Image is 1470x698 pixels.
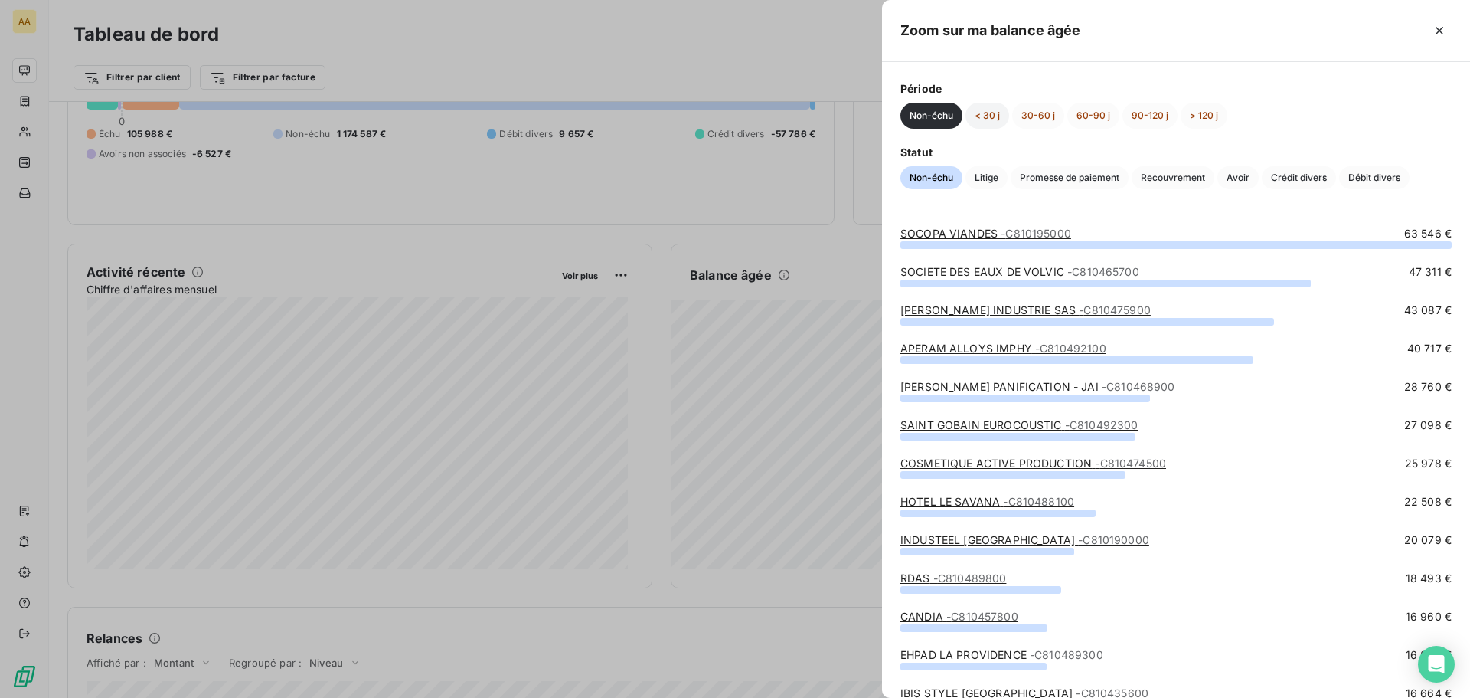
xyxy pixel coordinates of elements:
[1095,457,1166,470] span: - C810474500
[1262,166,1336,189] button: Crédit divers
[1406,571,1452,586] span: 18 493 €
[1406,647,1452,663] span: 16 843 €
[900,418,1138,431] a: SAINT GOBAIN EUROCOUSTIC
[1078,533,1149,546] span: - C810190000
[900,144,1452,160] span: Statut
[900,227,1071,240] a: SOCOPA VIANDES
[1067,265,1139,278] span: - C810465700
[1079,303,1151,316] span: - C810475900
[900,265,1139,278] a: SOCIETE DES EAUX DE VOLVIC
[900,648,1103,661] a: EHPAD LA PROVIDENCE
[900,457,1166,470] a: COSMETIQUE ACTIVE PRODUCTION
[1404,533,1452,548] span: 20 079 €
[933,572,1007,585] span: - C810489800
[900,20,1081,41] h5: Zoom sur ma balance âgée
[1339,166,1410,189] button: Débit divers
[1217,166,1259,189] button: Avoir
[900,572,1006,585] a: RDAS
[1001,227,1071,240] span: - C810195000
[1404,494,1452,510] span: 22 508 €
[900,495,1074,508] a: HOTEL LE SAVANA
[1122,103,1178,129] button: 90-120 j
[900,103,962,129] button: Non-échu
[900,342,1106,355] a: APERAM ALLOYS IMPHY
[900,303,1151,316] a: [PERSON_NAME] INDUSTRIE SAS
[1405,456,1452,471] span: 25 978 €
[1067,103,1119,129] button: 60-90 j
[900,166,962,189] button: Non-échu
[1404,379,1452,395] span: 28 760 €
[1404,226,1452,241] span: 63 546 €
[965,166,1008,189] button: Litige
[900,533,1149,546] a: INDUSTEEL [GEOGRAPHIC_DATA]
[1181,103,1227,129] button: > 120 j
[1409,264,1452,280] span: 47 311 €
[1406,609,1452,624] span: 16 960 €
[1035,342,1106,355] span: - C810492100
[900,610,1018,623] a: CANDIA
[900,80,1452,97] span: Période
[1012,103,1064,129] button: 30-60 j
[1003,495,1074,508] span: - C810488100
[1418,646,1455,683] div: Open Intercom Messenger
[1132,166,1214,189] button: Recouvrement
[1030,648,1103,661] span: - C810489300
[946,610,1018,623] span: - C810457800
[1102,380,1175,393] span: - C810468900
[900,380,1175,393] a: [PERSON_NAME] PANIFICATION - JAI
[1065,418,1138,431] span: - C810492300
[965,103,1009,129] button: < 30 j
[1404,418,1452,433] span: 27 098 €
[1011,166,1129,189] button: Promesse de paiement
[1404,303,1452,318] span: 43 087 €
[1407,341,1452,356] span: 40 717 €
